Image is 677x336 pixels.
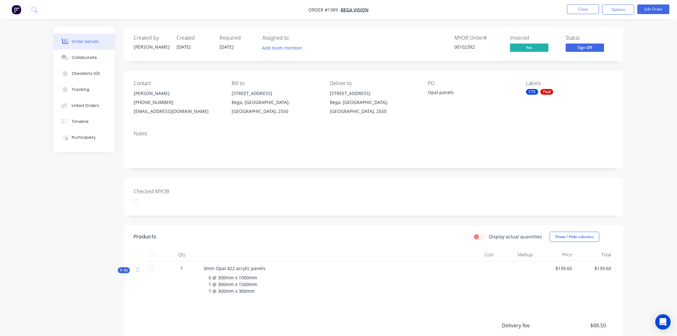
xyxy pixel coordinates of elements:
[134,35,169,41] div: Created by
[330,89,418,116] div: [STREET_ADDRESS]Bega, [GEOGRAPHIC_DATA], [GEOGRAPHIC_DATA], 2550
[134,89,221,98] div: [PERSON_NAME]
[308,7,341,13] span: Order #1389 -
[134,233,156,241] div: Products
[341,7,369,13] a: Bega Vision
[428,89,508,98] div: Opal panels
[54,82,115,98] button: Tracking
[72,87,89,92] div: Tracking
[550,232,599,242] button: Show / Hide columns
[12,5,21,14] img: Factory
[72,71,100,76] div: Checklists 0/0
[454,35,502,41] div: MYOB Order #
[54,130,115,146] button: Profitability
[457,248,496,261] div: Cost
[54,50,115,66] button: Collaborate
[180,265,183,272] span: 1
[602,4,634,15] button: Options
[232,89,319,98] div: [STREET_ADDRESS]
[120,268,128,273] span: Kit
[526,80,614,86] div: Labels
[54,34,115,50] button: Order details
[177,44,191,50] span: [DATE]
[134,188,214,195] label: Checked MYOB
[219,44,234,50] span: [DATE]
[637,4,669,14] button: Edit Order
[203,265,266,271] span: 3mm Opal 422 acrylic panels
[540,89,553,95] div: Paid
[535,248,575,261] div: Price
[72,55,97,60] div: Collaborate
[510,44,548,52] span: Yes
[232,80,319,86] div: Bill to
[72,119,89,124] div: Timeline
[330,80,418,86] div: Deliver to
[54,98,115,114] button: Linked Orders
[454,44,502,50] div: 00102392
[177,35,212,41] div: Created
[232,89,319,116] div: [STREET_ADDRESS]Bega, [GEOGRAPHIC_DATA], [GEOGRAPHIC_DATA], 2550
[559,322,606,329] span: $88.50
[232,98,319,116] div: Bega, [GEOGRAPHIC_DATA], [GEOGRAPHIC_DATA], 2550
[72,103,99,108] div: Linked Orders
[330,98,418,116] div: Bega, [GEOGRAPHIC_DATA], [GEOGRAPHIC_DATA], 2550
[72,135,96,140] div: Profitability
[219,35,255,41] div: Required
[655,314,671,330] div: Open Intercom Messenger
[163,248,201,261] div: Qty
[510,35,558,41] div: Invoiced
[134,80,221,86] div: Contact
[330,89,418,98] div: [STREET_ADDRESS]
[489,233,542,240] label: Display actual quantities
[262,44,306,52] button: Add team member
[566,44,604,52] span: Sign Off
[134,107,221,116] div: [EMAIL_ADDRESS][DOMAIN_NAME]
[118,267,130,273] div: Kit
[54,114,115,130] button: Timeline
[134,89,221,116] div: [PERSON_NAME][PHONE_NUMBER][EMAIL_ADDRESS][DOMAIN_NAME]
[209,275,257,294] span: 6 @ 300mm x 1000mm 1 @ 300mm x 1500mm 1 @ 300mm x 300mm
[502,322,559,329] span: Delivery fee
[496,248,536,261] div: Markup
[566,35,614,41] div: Status
[134,98,221,107] div: [PHONE_NUMBER]
[134,131,614,137] div: Notes
[428,80,515,86] div: PO
[134,44,169,50] div: [PERSON_NAME]
[567,4,599,14] button: Close
[526,89,538,95] div: CTS
[566,44,604,53] button: Sign Off
[72,39,99,44] div: Order details
[54,66,115,82] button: Checklists 0/0
[262,35,326,41] div: Assigned to
[259,44,306,52] button: Add team member
[538,265,572,272] span: $139.60
[577,265,611,272] span: $139.60
[575,248,614,261] div: Total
